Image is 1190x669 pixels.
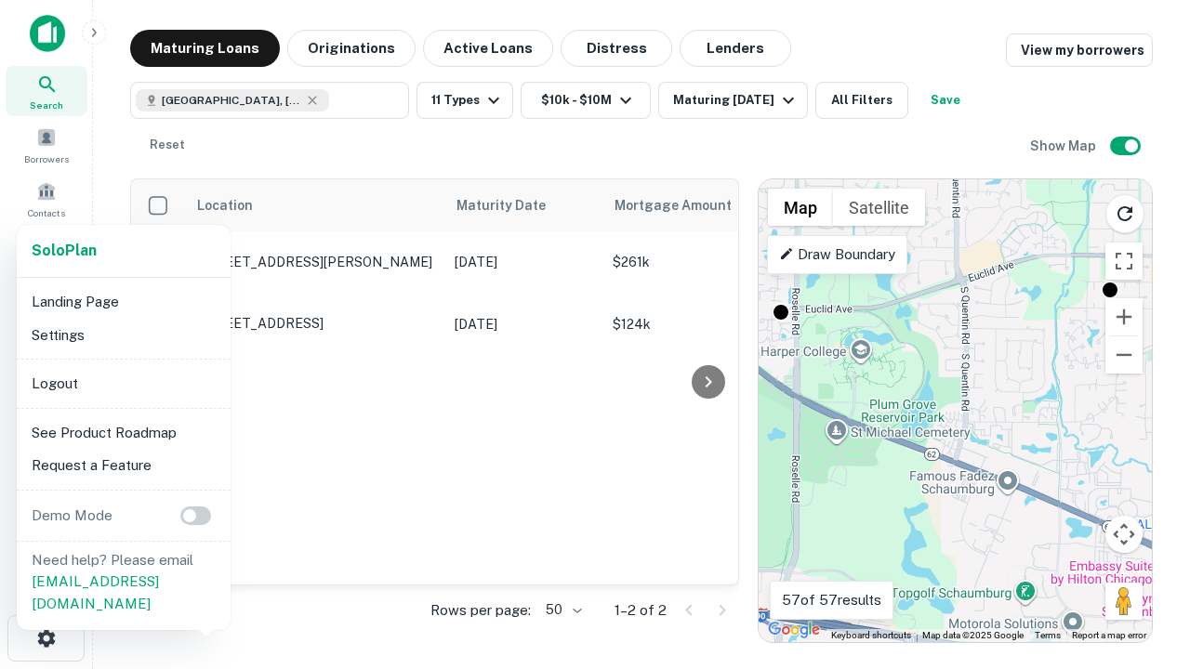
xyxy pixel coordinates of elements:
iframe: Chat Widget [1097,520,1190,610]
li: Request a Feature [24,449,223,482]
p: Demo Mode [24,505,120,527]
li: Logout [24,367,223,400]
p: Need help? Please email [32,549,216,615]
li: Settings [24,319,223,352]
li: See Product Roadmap [24,416,223,450]
strong: Solo Plan [32,242,97,259]
a: [EMAIL_ADDRESS][DOMAIN_NAME] [32,573,159,611]
li: Landing Page [24,285,223,319]
a: SoloPlan [32,240,97,262]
